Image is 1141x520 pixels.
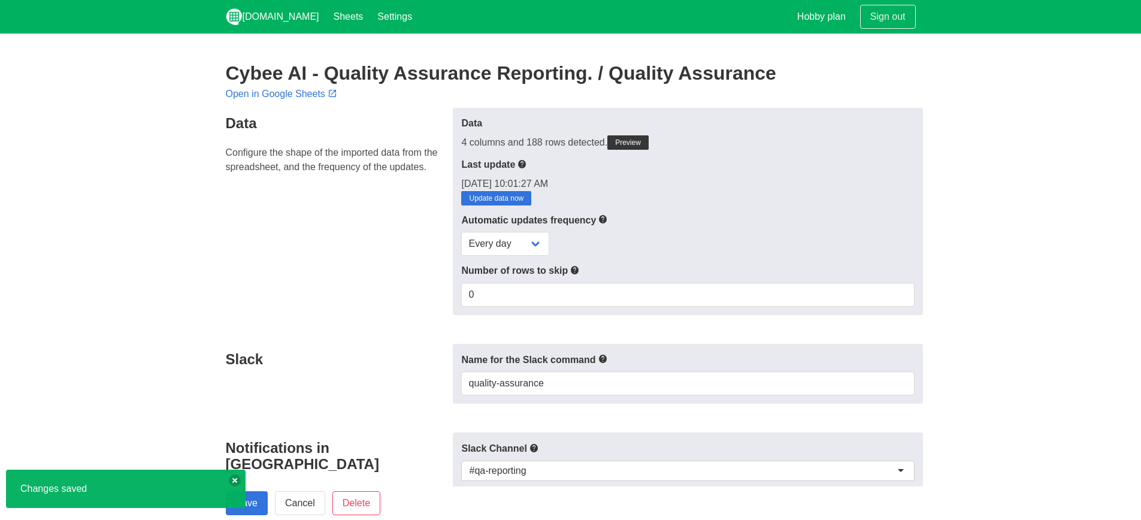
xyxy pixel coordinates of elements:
p: Configure the shape of the imported data from the spreadsheet, and the frequency of the updates. [226,146,446,174]
input: Save [226,491,268,515]
a: Update data now [461,191,531,205]
span: [DATE] 10:01:27 AM [461,179,548,189]
h4: Notifications in [GEOGRAPHIC_DATA] [226,440,446,472]
a: Sign out [860,5,916,29]
input: Delete [332,491,380,515]
h2: Cybee AI - Quality Assurance Reporting. / Quality Assurance [226,62,916,84]
a: Cancel [275,491,325,515]
label: Number of rows to skip [461,263,914,278]
div: 4 columns and 188 rows detected. [461,135,914,150]
a: Open in Google Sheets [226,89,340,99]
label: Automatic updates frequency [461,213,914,228]
a: Preview [607,135,649,150]
h4: Slack [226,351,446,367]
img: logo_v2_white.png [226,8,243,25]
div: #qa-reporting [469,465,526,477]
h4: Data [226,115,446,131]
input: Text input [461,371,914,395]
label: Last update [461,157,914,172]
label: Slack Channel [461,441,914,456]
label: Name for the Slack command [461,352,914,367]
div: Changes saved [6,470,246,508]
label: Data [461,116,914,131]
